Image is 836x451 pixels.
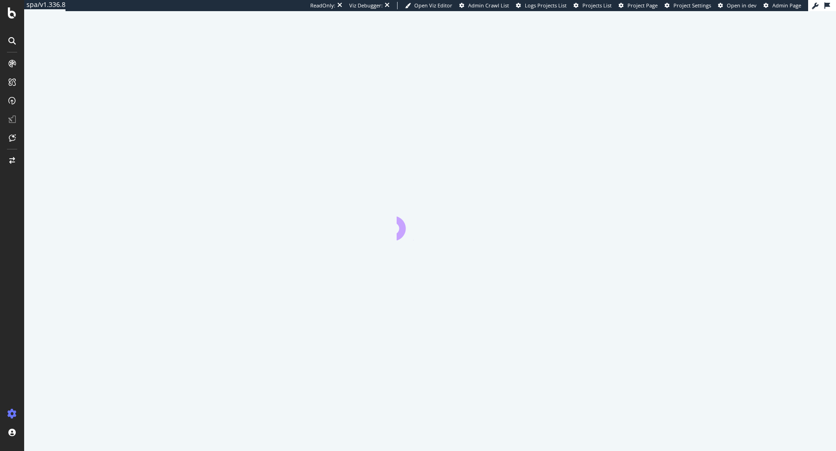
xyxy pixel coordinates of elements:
span: Admin Page [772,2,801,9]
span: Project Page [627,2,658,9]
span: Open in dev [727,2,757,9]
a: Admin Crawl List [459,2,509,9]
span: Project Settings [673,2,711,9]
a: Open in dev [718,2,757,9]
span: Admin Crawl List [468,2,509,9]
div: animation [397,207,464,240]
div: ReadOnly: [310,2,335,9]
a: Admin Page [764,2,801,9]
span: Projects List [582,2,612,9]
a: Project Page [619,2,658,9]
span: Open Viz Editor [414,2,452,9]
a: Logs Projects List [516,2,567,9]
span: Logs Projects List [525,2,567,9]
a: Open Viz Editor [405,2,452,9]
div: Viz Debugger: [349,2,383,9]
a: Projects List [574,2,612,9]
a: Project Settings [665,2,711,9]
